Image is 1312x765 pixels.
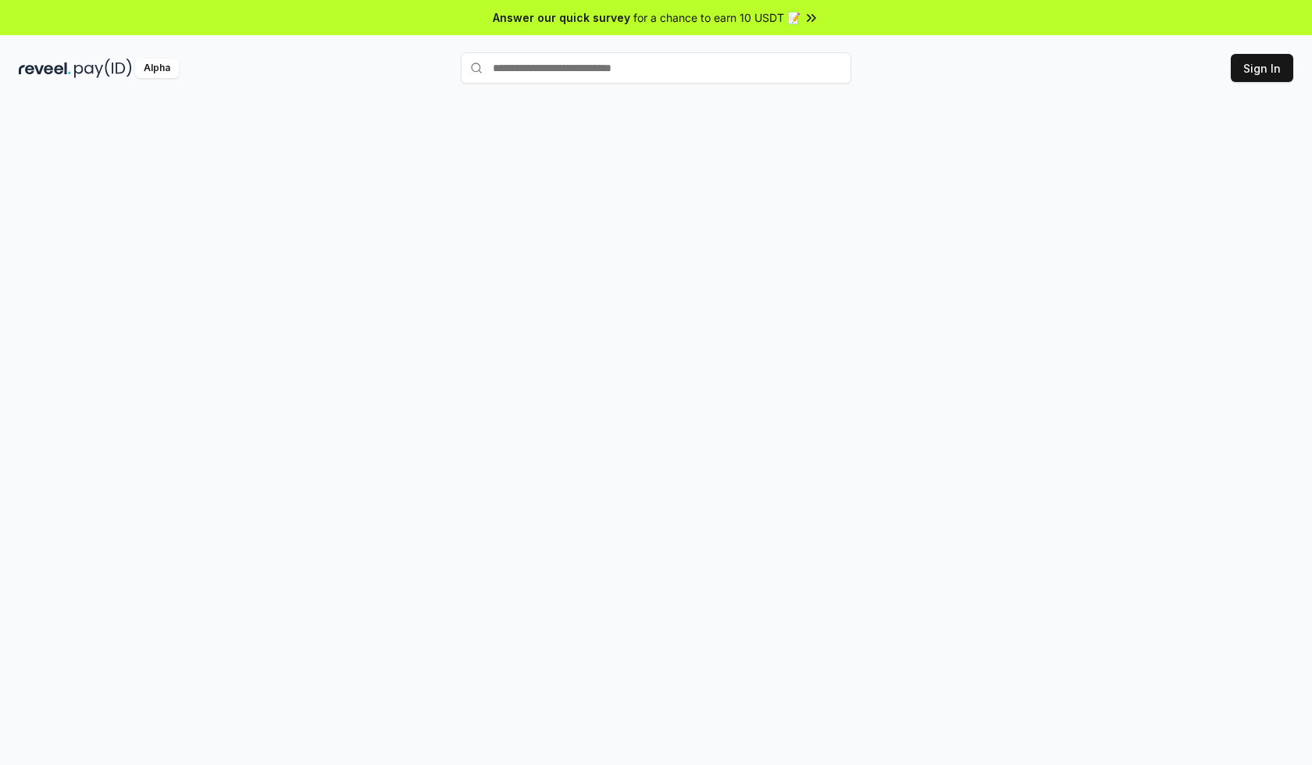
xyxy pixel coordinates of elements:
[74,59,132,78] img: pay_id
[493,9,630,26] span: Answer our quick survey
[19,59,71,78] img: reveel_dark
[633,9,800,26] span: for a chance to earn 10 USDT 📝
[1231,54,1293,82] button: Sign In
[135,59,179,78] div: Alpha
